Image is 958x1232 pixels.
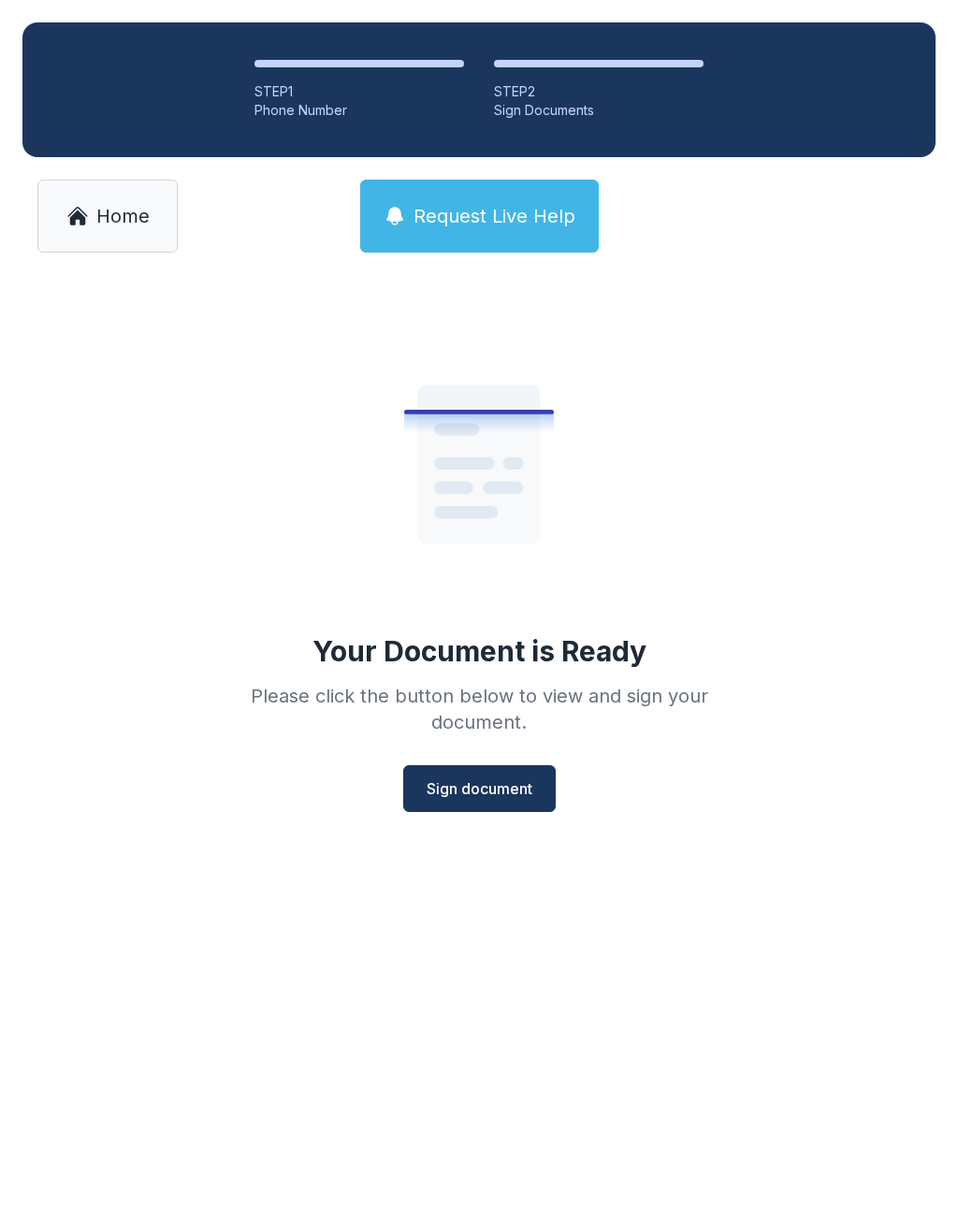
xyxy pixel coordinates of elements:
[96,203,150,229] span: Home
[494,82,704,101] div: STEP 2
[427,777,532,800] span: Sign document
[254,82,464,101] div: STEP 1
[210,683,748,735] div: Please click the button below to view and sign your document.
[254,101,464,120] div: Phone Number
[312,634,646,668] div: Your Document is Ready
[494,101,704,120] div: Sign Documents
[414,203,575,229] span: Request Live Help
